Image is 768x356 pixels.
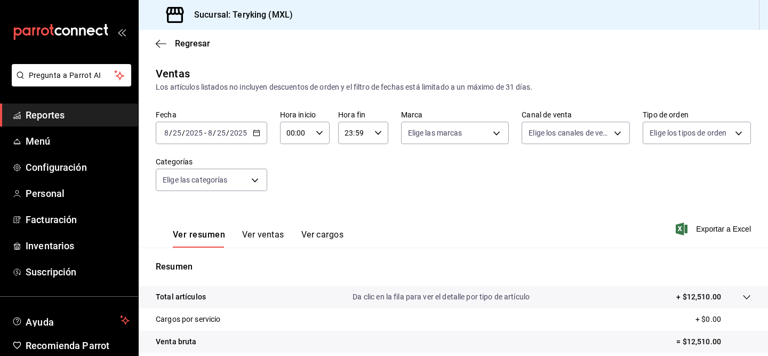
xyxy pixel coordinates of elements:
button: open_drawer_menu [117,28,126,36]
span: / [226,129,229,137]
button: Ver cargos [301,230,344,248]
span: Ayuda [26,314,116,327]
span: Inventarios [26,239,130,253]
button: Ver resumen [173,230,225,248]
span: Suscripción [26,265,130,279]
span: Recomienda Parrot [26,338,130,353]
input: -- [172,129,182,137]
p: Total artículos [156,291,206,303]
span: Elige las marcas [408,128,462,138]
div: navigation tabs [173,230,343,248]
input: -- [164,129,169,137]
label: Tipo de orden [643,111,751,118]
span: Pregunta a Parrot AI [29,70,115,81]
p: + $12,510.00 [676,291,721,303]
p: Da clic en la fila para ver el detalle por tipo de artículo [353,291,530,303]
span: Menú [26,134,130,148]
span: Elige los tipos de orden [650,128,726,138]
div: Ventas [156,66,190,82]
span: / [182,129,185,137]
p: = $12,510.00 [676,336,751,347]
input: -- [207,129,213,137]
p: + $0.00 [695,314,751,325]
span: Elige las categorías [163,175,228,185]
a: Pregunta a Parrot AI [7,77,131,89]
div: Los artículos listados no incluyen descuentos de orden y el filtro de fechas está limitado a un m... [156,82,751,93]
p: Venta bruta [156,336,196,347]
span: Reportes [26,108,130,122]
span: Personal [26,186,130,201]
p: Cargos por servicio [156,314,221,325]
h3: Sucursal: Teryking (MXL) [186,9,293,21]
p: Resumen [156,260,751,273]
span: Configuración [26,160,130,175]
label: Canal de venta [522,111,630,118]
label: Marca [401,111,509,118]
span: Facturación [26,212,130,227]
button: Regresar [156,38,210,49]
span: Elige los canales de venta [529,128,610,138]
button: Pregunta a Parrot AI [12,64,131,86]
input: ---- [185,129,203,137]
label: Hora inicio [280,111,330,118]
label: Categorías [156,158,267,165]
span: - [204,129,206,137]
button: Exportar a Excel [678,223,751,235]
input: -- [217,129,226,137]
span: / [169,129,172,137]
label: Fecha [156,111,267,118]
button: Ver ventas [242,230,284,248]
span: / [213,129,216,137]
input: ---- [229,129,247,137]
label: Hora fin [338,111,388,118]
span: Regresar [175,38,210,49]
